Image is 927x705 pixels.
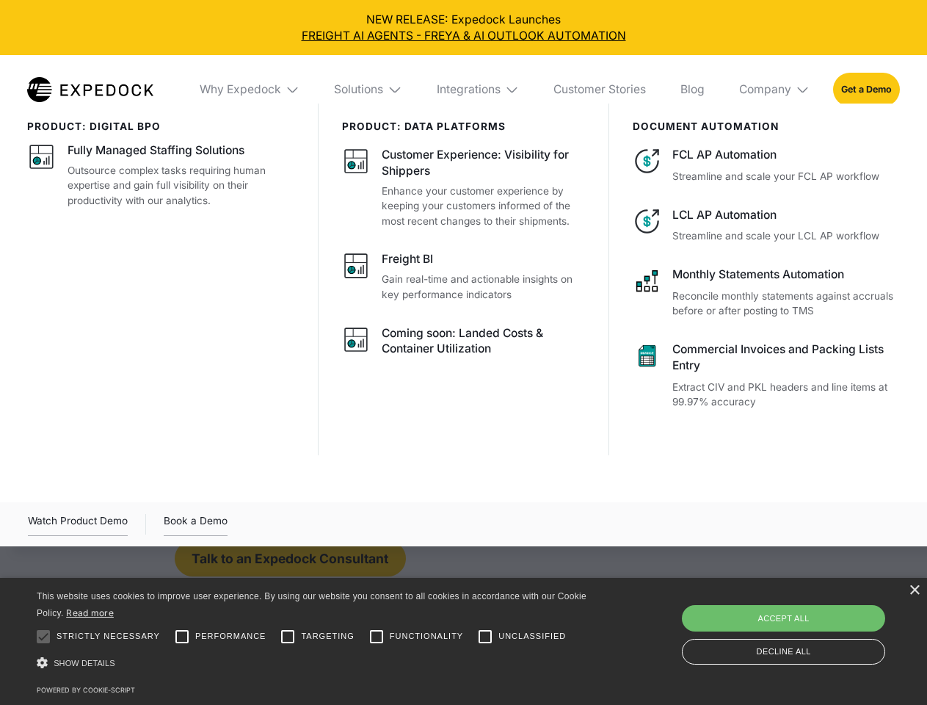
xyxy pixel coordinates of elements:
div: PRODUCT: data platforms [342,120,586,132]
a: Read more [66,607,114,618]
p: Outsource complex tasks requiring human expertise and gain full visibility on their productivity ... [68,163,295,209]
div: Integrations [437,82,501,97]
span: Strictly necessary [57,630,160,643]
div: Customer Experience: Visibility for Shippers [382,147,586,179]
span: Unclassified [498,630,566,643]
a: Monthly Statements AutomationReconcile monthly statements against accruals before or after postin... [633,267,900,319]
p: Extract CIV and PKL headers and line items at 99.97% accuracy [672,380,899,410]
div: Company [739,82,791,97]
div: product: digital bpo [27,120,295,132]
div: LCL AP Automation [672,207,899,223]
div: Freight BI [382,251,433,267]
p: Streamline and scale your LCL AP workflow [672,228,899,244]
p: Streamline and scale your FCL AP workflow [672,169,899,184]
a: Commercial Invoices and Packing Lists EntryExtract CIV and PKL headers and line items at 99.97% a... [633,341,900,410]
div: Why Expedock [200,82,281,97]
a: Coming soon: Landed Costs & Container Utilization [342,325,586,362]
a: Freight BIGain real-time and actionable insights on key performance indicators [342,251,586,302]
a: open lightbox [28,513,128,536]
a: Blog [669,55,716,124]
div: Integrations [425,55,531,124]
span: Show details [54,659,115,668]
iframe: Chat Widget [683,546,927,705]
a: Customer Stories [542,55,657,124]
a: Customer Experience: Visibility for ShippersEnhance your customer experience by keeping your cust... [342,147,586,228]
p: Reconcile monthly statements against accruals before or after posting to TMS [672,289,899,319]
div: Show details [37,654,592,673]
span: Functionality [390,630,463,643]
div: document automation [633,120,900,132]
p: Gain real-time and actionable insights on key performance indicators [382,272,586,302]
a: LCL AP AutomationStreamline and scale your LCL AP workflow [633,207,900,244]
div: NEW RELEASE: Expedock Launches [12,12,916,44]
div: Why Expedock [188,55,311,124]
p: Enhance your customer experience by keeping your customers informed of the most recent changes to... [382,184,586,229]
div: Monthly Statements Automation [672,267,899,283]
div: Watch Product Demo [28,513,128,536]
div: Company [727,55,821,124]
div: FCL AP Automation [672,147,899,163]
a: Powered by cookie-script [37,686,135,694]
a: Fully Managed Staffing SolutionsOutsource complex tasks requiring human expertise and gain full v... [27,142,295,208]
div: Coming soon: Landed Costs & Container Utilization [382,325,586,358]
a: Get a Demo [833,73,900,106]
span: Targeting [301,630,354,643]
div: Solutions [334,82,383,97]
span: This website uses cookies to improve user experience. By using our website you consent to all coo... [37,591,586,618]
div: Solutions [323,55,414,124]
a: FCL AP AutomationStreamline and scale your FCL AP workflow [633,147,900,184]
div: Fully Managed Staffing Solutions [68,142,244,159]
div: Commercial Invoices and Packing Lists Entry [672,341,899,374]
span: Performance [195,630,266,643]
a: FREIGHT AI AGENTS - FREYA & AI OUTLOOK AUTOMATION [12,28,916,44]
a: Book a Demo [164,513,228,536]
